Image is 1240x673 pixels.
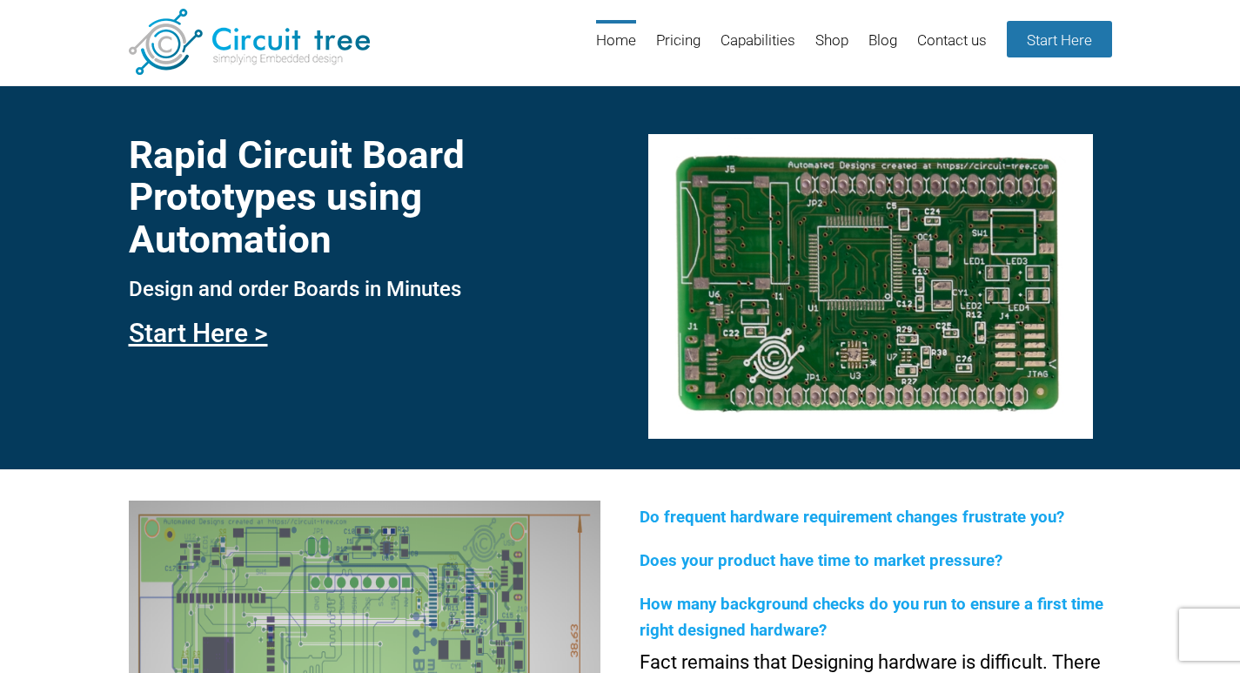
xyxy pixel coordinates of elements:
span: Do frequent hardware requirement changes frustrate you? [640,508,1064,527]
span: How many background checks do you run to ensure a first time right designed hardware? [640,595,1103,640]
a: Home [596,20,636,77]
img: Circuit Tree [129,9,370,75]
h1: Rapid Circuit Board Prototypes using Automation [129,134,600,260]
a: Start Here > [129,318,268,348]
span: Does your product have time to market pressure? [640,551,1002,570]
h3: Design and order Boards in Minutes [129,278,600,300]
a: Shop [815,20,848,77]
a: Start Here [1007,21,1112,57]
a: Capabilities [721,20,795,77]
a: Pricing [656,20,700,77]
a: Blog [868,20,897,77]
a: Contact us [917,20,987,77]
